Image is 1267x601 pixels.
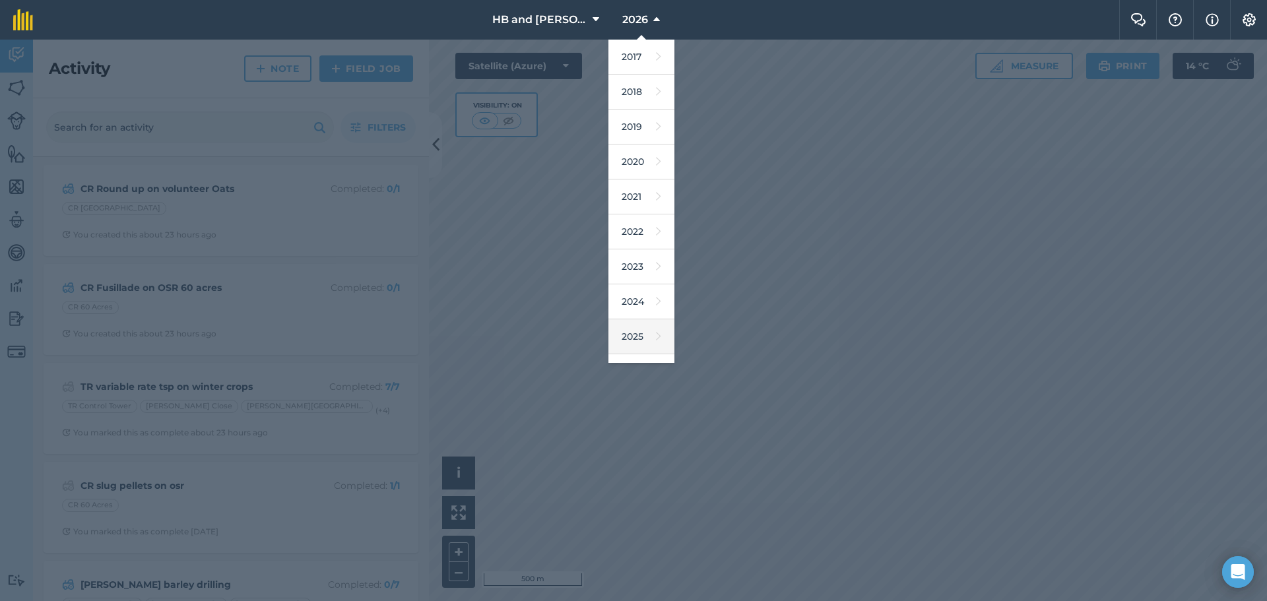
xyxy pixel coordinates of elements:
[608,284,674,319] a: 2024
[608,40,674,75] a: 2017
[608,144,674,179] a: 2020
[608,179,674,214] a: 2021
[492,12,587,28] span: HB and [PERSON_NAME]
[1241,13,1257,26] img: A cog icon
[608,249,674,284] a: 2023
[1167,13,1183,26] img: A question mark icon
[608,319,674,354] a: 2025
[608,110,674,144] a: 2019
[13,9,33,30] img: fieldmargin Logo
[608,75,674,110] a: 2018
[1206,12,1219,28] img: svg+xml;base64,PHN2ZyB4bWxucz0iaHR0cDovL3d3dy53My5vcmcvMjAwMC9zdmciIHdpZHRoPSIxNyIgaGVpZ2h0PSIxNy...
[1222,556,1254,588] div: Open Intercom Messenger
[608,214,674,249] a: 2022
[1130,13,1146,26] img: Two speech bubbles overlapping with the left bubble in the forefront
[622,12,648,28] span: 2026
[608,354,674,389] a: 2026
